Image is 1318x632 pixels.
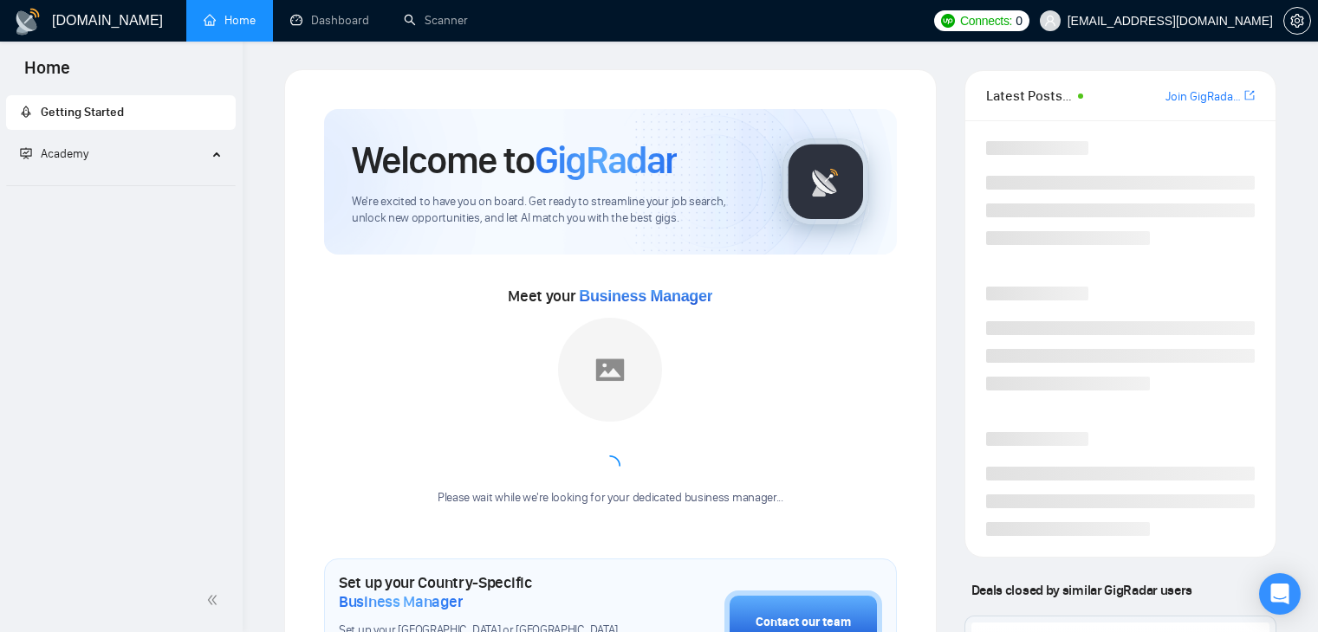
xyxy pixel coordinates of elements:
span: Academy [41,146,88,161]
span: user [1044,15,1056,27]
a: Join GigRadar Slack Community [1165,87,1241,106]
div: Contact our team [756,613,851,632]
img: logo [14,8,42,35]
a: searchScanner [404,13,468,28]
img: placeholder.png [558,318,662,422]
span: Business Manager [579,287,712,305]
a: dashboardDashboard [290,13,369,28]
div: Please wait while we're looking for your dedicated business manager... [427,490,794,506]
span: export [1244,88,1255,102]
button: setting [1283,7,1311,35]
span: fund-projection-screen [20,147,32,159]
img: gigradar-logo.png [782,139,869,225]
h1: Welcome to [352,137,677,184]
span: GigRadar [535,137,677,184]
span: Meet your [508,287,712,306]
span: We're excited to have you on board. Get ready to streamline your job search, unlock new opportuni... [352,194,755,227]
span: 0 [1016,11,1023,30]
span: Latest Posts from the GigRadar Community [986,85,1073,106]
li: Academy Homepage [6,178,236,190]
li: Getting Started [6,95,236,130]
span: Getting Started [41,105,124,119]
a: homeHome [204,13,256,28]
img: upwork-logo.png [941,14,955,28]
span: double-left [206,591,224,609]
span: loading [600,455,620,476]
h1: Set up your Country-Specific [339,573,638,611]
span: Home [10,55,84,92]
span: Academy [20,146,88,161]
div: Open Intercom Messenger [1259,573,1301,615]
a: setting [1283,14,1311,28]
span: Connects: [960,11,1012,30]
span: rocket [20,106,32,118]
a: export [1244,87,1255,104]
span: setting [1284,14,1310,28]
span: Business Manager [339,592,463,611]
span: Deals closed by similar GigRadar users [964,575,1199,605]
